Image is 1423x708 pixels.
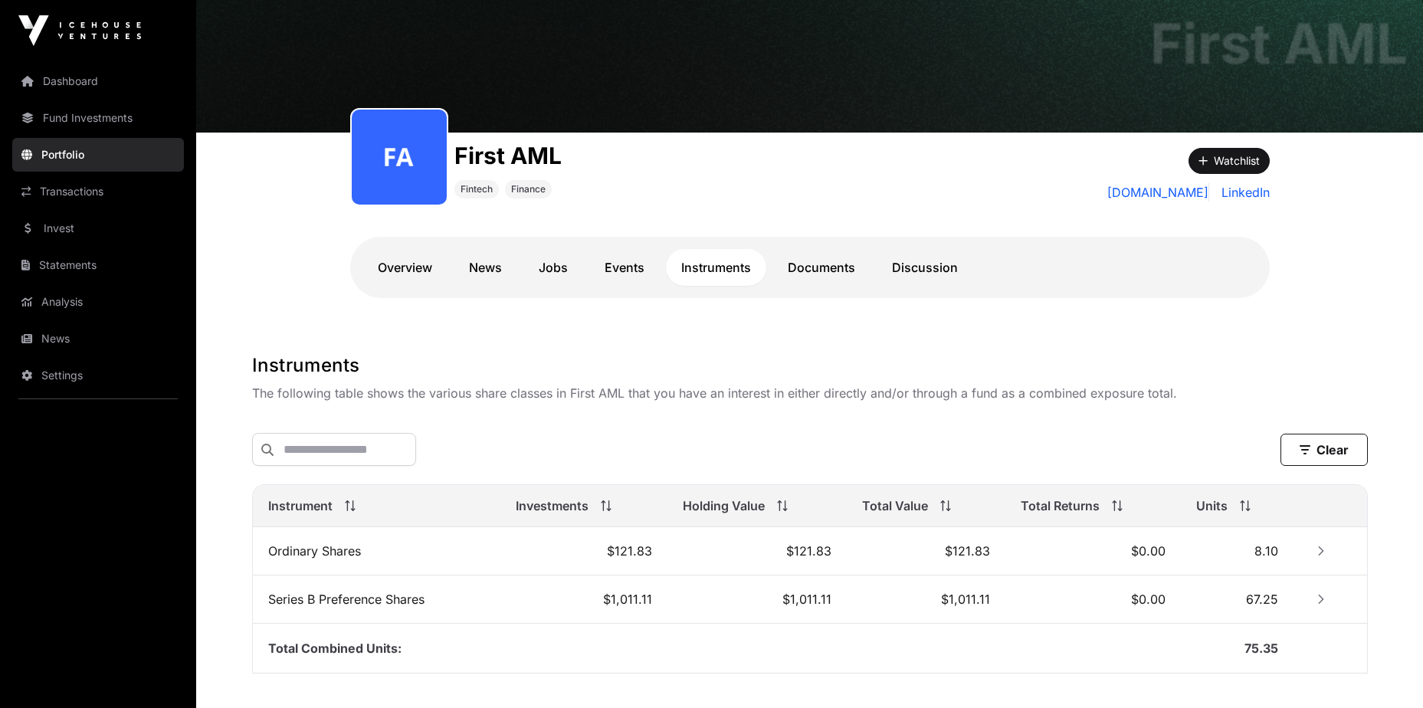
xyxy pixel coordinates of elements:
[362,249,448,286] a: Overview
[461,183,493,195] span: Fintech
[1005,575,1181,624] td: $0.00
[454,249,517,286] a: News
[847,527,1005,575] td: $121.83
[1021,497,1100,515] span: Total Returns
[358,116,441,198] img: first-aml176.png
[12,175,184,208] a: Transactions
[252,384,1368,402] p: The following table shows the various share classes in First AML that you have an interest in eit...
[454,142,562,169] h1: First AML
[666,249,766,286] a: Instruments
[523,249,583,286] a: Jobs
[667,575,847,624] td: $1,011.11
[1005,527,1181,575] td: $0.00
[12,359,184,392] a: Settings
[12,64,184,98] a: Dashboard
[1150,16,1408,71] h1: First AML
[1254,543,1278,559] span: 8.10
[12,211,184,245] a: Invest
[589,249,660,286] a: Events
[516,497,589,515] span: Investments
[511,183,546,195] span: Finance
[847,575,1005,624] td: $1,011.11
[1244,641,1278,656] span: 75.35
[12,138,184,172] a: Portfolio
[1215,183,1270,202] a: LinkedIn
[362,249,1257,286] nav: Tabs
[253,575,500,624] td: Series B Preference Shares
[877,249,973,286] a: Discussion
[1246,592,1278,607] span: 67.25
[18,15,141,46] img: Icehouse Ventures Logo
[683,497,765,515] span: Holding Value
[1189,148,1270,174] button: Watchlist
[1309,539,1333,563] button: Row Collapsed
[1280,434,1368,466] button: Clear
[1346,634,1423,708] iframe: Chat Widget
[500,575,667,624] td: $1,011.11
[667,527,847,575] td: $121.83
[12,285,184,319] a: Analysis
[12,248,184,282] a: Statements
[1309,587,1333,611] button: Row Collapsed
[12,322,184,356] a: News
[252,353,1368,378] h1: Instruments
[500,527,667,575] td: $121.83
[1196,497,1228,515] span: Units
[1107,183,1209,202] a: [DOMAIN_NAME]
[12,101,184,135] a: Fund Investments
[253,527,500,575] td: Ordinary Shares
[772,249,871,286] a: Documents
[268,497,333,515] span: Instrument
[268,641,402,656] span: Total Combined Units:
[862,497,928,515] span: Total Value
